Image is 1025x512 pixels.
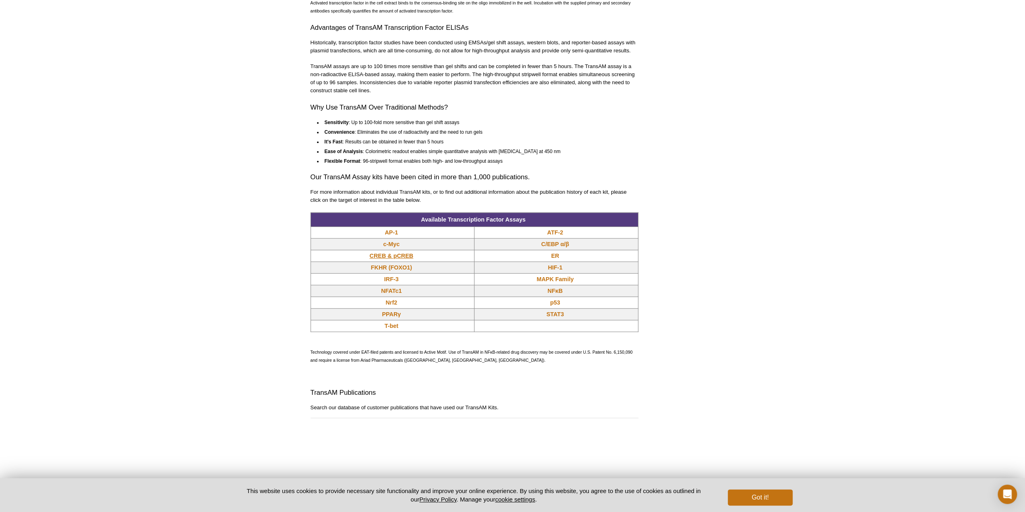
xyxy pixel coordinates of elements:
a: FKHR (FOXO1) [371,263,412,272]
li: : Eliminates the use of radioactivity and the need to run gels [323,126,631,136]
a: C/EBP α/β [541,240,569,248]
a: MAPK Family [536,275,574,283]
a: NFATc1 [381,287,402,295]
a: HIF-1 [548,263,562,272]
h2: Advantages of TransAM Transcription Factor ELISAs [311,23,638,33]
h3: Our TransAM Assay kits have been cited in more than 1,000 publications. [311,172,638,182]
button: Got it! [728,489,792,506]
strong: Ease of Analysis [325,149,363,154]
p: TransAM assays are up to 100 times more sensitive than gel shifts and can be completed in fewer t... [311,62,638,95]
p: Historically, transcription factor studies have been conducted using EMSAs/gel shift assays, west... [311,39,638,55]
a: T-bet [385,322,398,330]
a: Nrf2 [385,298,397,307]
a: STAT3 [547,310,564,318]
li: : Results can be obtained in fewer than 5 hours [323,136,631,146]
a: NFκB [547,287,563,295]
a: ER [551,252,559,260]
li: : 96-stripwell format enables both high- and low-throughput assays [323,155,631,165]
strong: Flexible Format [325,158,360,164]
a: PPARγ [382,310,401,318]
div: Open Intercom Messenger [998,485,1017,504]
strong: It's Fast [325,139,343,145]
a: ATF-2 [547,228,563,236]
li: : Colorimetric readout enables simple quantitative analysis with [MEDICAL_DATA] at 450 nm [323,146,631,155]
p: This website uses cookies to provide necessary site functionality and improve your online experie... [233,487,715,504]
a: c-Myc [383,240,400,248]
strong: Convenience [325,129,355,135]
li: : Up to 100-fold more sensitive than gel shift assays [323,118,631,126]
p: Search our database of customer publications that have used our TransAM Kits. [311,404,638,412]
span: Technology covered under EAT-filed patents and licensed to Active Motif. Use of TransAM in NFκB-r... [311,350,633,363]
strong: Sensitivity [325,120,349,125]
a: Privacy Policy [419,496,456,503]
span: Available Transcription Factor Assays [421,216,526,223]
a: p53 [550,298,560,307]
a: IRF-3 [384,275,399,283]
a: CREB & pCREB [369,252,413,260]
h2: TransAM Publications [311,388,638,398]
a: AP-1 [385,228,398,236]
p: For more information about individual TransAM kits, or to find out additional information about t... [311,188,638,204]
button: cookie settings [495,496,535,503]
h2: Why Use TransAM Over Traditional Methods? [311,103,638,112]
